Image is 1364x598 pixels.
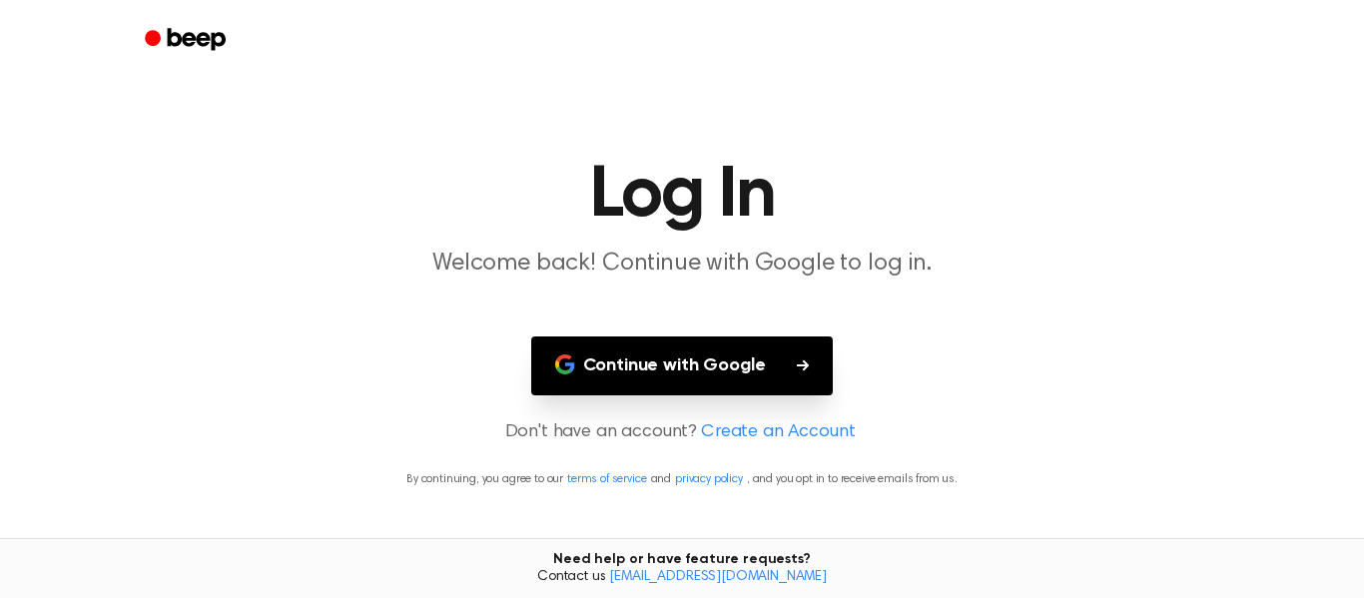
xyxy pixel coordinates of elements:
[171,160,1193,232] h1: Log In
[675,473,743,485] a: privacy policy
[531,336,834,395] button: Continue with Google
[567,473,646,485] a: terms of service
[24,419,1340,446] p: Don't have an account?
[24,470,1340,488] p: By continuing, you agree to our and , and you opt in to receive emails from us.
[12,569,1352,587] span: Contact us
[131,21,244,60] a: Beep
[299,248,1065,281] p: Welcome back! Continue with Google to log in.
[609,570,827,584] a: [EMAIL_ADDRESS][DOMAIN_NAME]
[701,419,855,446] a: Create an Account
